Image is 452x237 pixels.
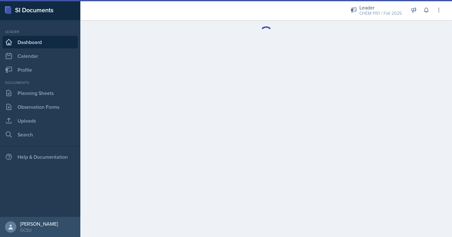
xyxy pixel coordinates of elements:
div: [PERSON_NAME] [20,221,58,227]
div: Documents [3,80,78,85]
div: Help & Documentation [3,151,78,163]
div: Leader [359,4,402,11]
a: Observation Forms [3,101,78,113]
div: GCSU [20,227,58,233]
div: Leader [3,29,78,35]
div: CHEM 1151 / Fall 2025 [359,10,402,17]
a: Profile [3,63,78,76]
a: Calendar [3,50,78,62]
a: Search [3,128,78,141]
a: Uploads [3,114,78,127]
a: Dashboard [3,36,78,48]
a: Planning Sheets [3,87,78,99]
